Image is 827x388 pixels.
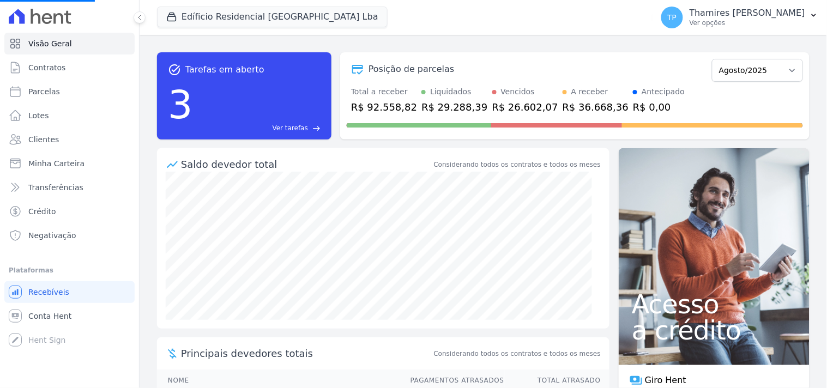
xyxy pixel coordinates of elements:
[28,230,76,241] span: Negativação
[4,281,135,303] a: Recebíveis
[351,100,417,114] div: R$ 92.558,82
[28,311,71,322] span: Conta Hent
[632,317,796,343] span: a crédito
[351,86,417,98] div: Total a receber
[4,81,135,102] a: Parcelas
[4,33,135,54] a: Visão Geral
[632,291,796,317] span: Acesso
[421,100,487,114] div: R$ 29.288,39
[181,346,432,361] span: Principais devedores totais
[9,264,130,277] div: Plataformas
[4,201,135,222] a: Crédito
[645,374,686,387] span: Giro Hent
[4,225,135,246] a: Negativação
[501,86,535,98] div: Vencidos
[492,100,558,114] div: R$ 26.602,07
[185,63,264,76] span: Tarefas em aberto
[28,38,72,49] span: Visão Geral
[28,206,56,217] span: Crédito
[4,105,135,126] a: Lotes
[168,63,181,76] span: task_alt
[369,63,455,76] div: Posição de parcelas
[273,123,308,133] span: Ver tarefas
[157,7,388,27] button: Edíficio Residencial [GEOGRAPHIC_DATA] Lba
[28,86,60,97] span: Parcelas
[633,100,685,114] div: R$ 0,00
[28,62,65,73] span: Contratos
[434,349,601,359] span: Considerando todos os contratos e todos os meses
[4,57,135,78] a: Contratos
[28,287,69,298] span: Recebíveis
[690,19,805,27] p: Ver opções
[4,177,135,198] a: Transferências
[667,14,677,21] span: TP
[28,182,83,193] span: Transferências
[571,86,608,98] div: A receber
[4,153,135,174] a: Minha Carteira
[312,124,321,132] span: east
[430,86,472,98] div: Liquidados
[197,123,321,133] a: Ver tarefas east
[4,305,135,327] a: Conta Hent
[434,160,601,169] div: Considerando todos os contratos e todos os meses
[28,134,59,145] span: Clientes
[690,8,805,19] p: Thamires [PERSON_NAME]
[28,158,84,169] span: Minha Carteira
[181,157,432,172] div: Saldo devedor total
[653,2,827,33] button: TP Thamires [PERSON_NAME] Ver opções
[4,129,135,150] a: Clientes
[168,76,193,133] div: 3
[642,86,685,98] div: Antecipado
[28,110,49,121] span: Lotes
[563,100,629,114] div: R$ 36.668,36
